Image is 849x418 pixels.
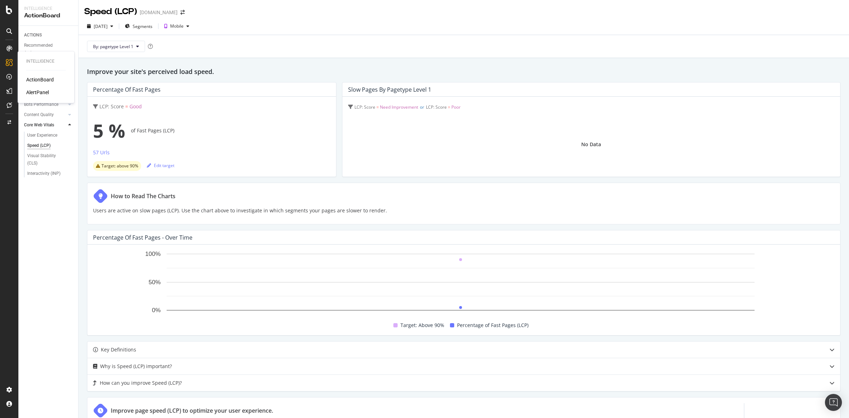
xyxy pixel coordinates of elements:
[24,42,67,57] div: Recommended Actions
[376,104,379,110] span: =
[180,10,185,15] div: arrow-right-arrow-left
[129,103,142,110] span: Good
[24,121,54,129] div: Core Web Vitals
[122,21,155,32] button: Segments
[94,23,108,29] div: [DATE]
[24,101,66,108] a: Bots Performance
[24,111,54,119] div: Content Quality
[170,24,184,28] div: Mobile
[24,6,73,12] div: Intelligence
[152,307,161,314] text: 0%
[93,86,161,93] div: Percentage of Fast Pages
[24,32,42,39] div: ACTIONS
[24,101,58,108] div: Bots Performance
[448,104,450,110] span: =
[99,103,124,110] span: LCP: Score
[348,86,431,93] div: Slow Pages by pagetype Level 1
[149,279,161,286] text: 50%
[147,160,174,171] button: Edit target
[26,76,54,83] a: ActionBoard
[26,89,49,96] a: AlertPanel
[400,321,444,330] span: Target: Above 90%
[27,132,57,139] div: User Experience
[24,111,66,119] a: Content Quality
[451,104,461,110] span: Poor
[133,23,152,29] span: Segments
[24,42,73,57] a: Recommended Actions
[27,142,73,149] a: Speed (LCP)
[354,104,375,110] span: LCP: Score
[27,170,60,177] div: Interactivity (INP)
[145,251,161,258] text: 100%
[26,58,66,64] div: Intelligence
[101,345,136,354] div: Key Definitions
[100,379,182,387] div: How can you improve Speed (LCP)?
[27,152,66,167] div: Visual Stability (CLS)
[380,104,418,110] span: Need Improvement
[161,21,192,32] button: Mobile
[93,116,125,145] span: 5 %
[93,234,192,241] div: Percentage of Fast Pages - Over Time
[111,406,273,415] div: Improve page speed (LCP) to optimize your user experience.
[93,161,141,171] div: warning label
[457,321,529,330] span: Percentage of Fast Pages (LCP)
[24,12,73,20] div: ActionBoard
[420,104,424,110] span: or
[87,41,145,52] button: By: pagetype Level 1
[93,148,110,160] button: 57 Urls
[125,103,128,110] span: =
[93,250,828,321] svg: A chart.
[111,192,175,200] div: How to Read The Charts
[102,164,138,168] span: Target: above 90%
[87,67,841,76] h2: Improve your site's perceived load speed.
[426,104,447,110] span: LCP: Score
[93,206,387,215] p: Users are active on slow pages (LCP). Use the chart above to investigate in which segments your p...
[84,21,116,32] button: [DATE]
[84,6,137,18] div: Speed (LCP)
[27,152,73,167] a: Visual Stability (CLS)
[147,162,174,168] div: Edit target
[27,170,73,177] a: Interactivity (INP)
[93,116,330,145] div: of Fast Pages (LCP)
[140,9,178,16] div: [DOMAIN_NAME]
[825,394,842,411] div: Open Intercom Messenger
[27,132,73,139] a: User Experience
[100,362,172,371] div: Why is Speed (LCP) important?
[93,149,110,156] div: 57 Urls
[27,142,51,149] div: Speed (LCP)
[24,121,66,129] a: Core Web Vitals
[93,44,133,50] span: By: pagetype Level 1
[24,32,73,39] a: ACTIONS
[581,140,601,149] div: No Data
